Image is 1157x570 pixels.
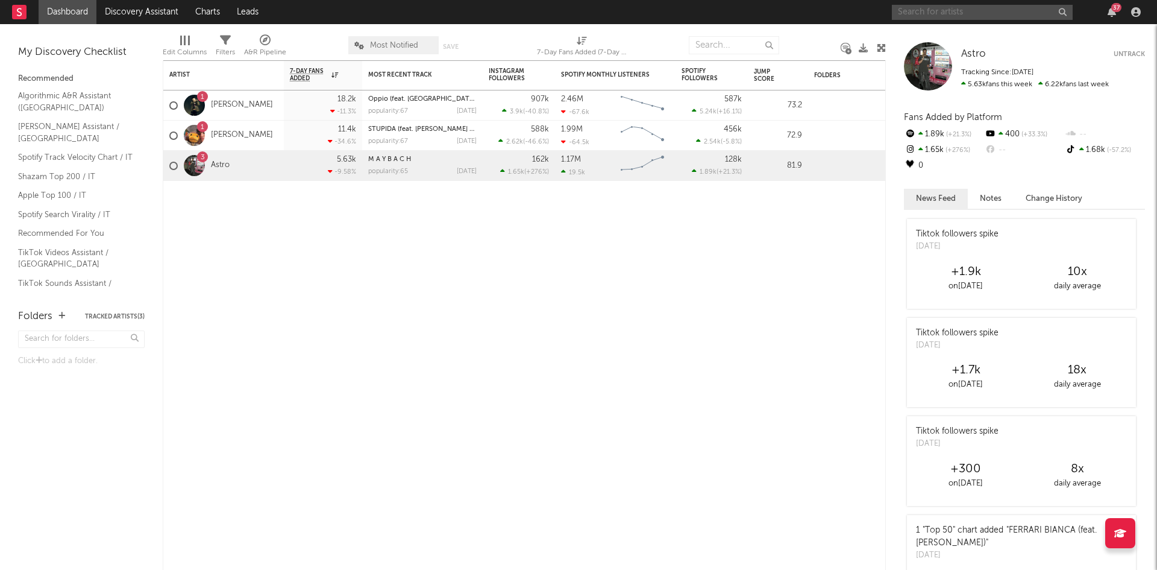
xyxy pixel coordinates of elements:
[916,526,1097,547] a: "FERRARI BIANCA (feat. [PERSON_NAME])"
[370,42,418,49] span: Most Notified
[1021,363,1133,378] div: 18 x
[910,265,1021,279] div: +1.9k
[910,279,1021,294] div: on [DATE]
[1111,3,1121,12] div: 37
[615,121,669,151] svg: Chart title
[506,139,523,145] span: 2.62k
[18,120,133,145] a: [PERSON_NAME] Assistant / [GEOGRAPHIC_DATA]
[368,168,408,175] div: popularity: 65
[368,156,411,163] a: M A Y B A C H
[368,71,459,78] div: Most Recent Track
[700,169,716,176] span: 1.89k
[916,327,999,340] div: Tiktok followers spike
[532,156,549,163] div: 162k
[724,125,742,133] div: 456k
[968,189,1014,209] button: Notes
[537,45,627,60] div: 7-Day Fans Added (7-Day Fans Added)
[689,36,779,54] input: Search...
[814,72,905,79] div: Folders
[500,168,549,176] div: ( )
[211,130,273,141] a: [PERSON_NAME]
[561,125,583,133] div: 1.99M
[338,125,356,133] div: 11.4k
[904,113,1002,122] span: Fans Added by Platform
[916,425,999,438] div: Tiktok followers spike
[525,139,547,145] span: -46.6 %
[1108,7,1116,17] button: 37
[368,96,477,103] a: Oppio (feat. [GEOGRAPHIC_DATA])
[904,158,984,174] div: 0
[457,138,477,145] div: [DATE]
[169,71,260,78] div: Artist
[916,549,1109,562] div: [DATE]
[1114,48,1145,60] button: Untrack
[18,189,133,202] a: Apple Top 100 / IT
[754,98,802,113] div: 73.2
[18,45,145,60] div: My Discovery Checklist
[1105,147,1131,154] span: -57.2 %
[961,48,986,60] a: Astro
[561,71,651,78] div: Spotify Monthly Listeners
[892,5,1073,20] input: Search for artists
[561,156,581,163] div: 1.17M
[984,127,1064,142] div: 400
[916,228,999,241] div: Tiktok followers spike
[18,227,133,240] a: Recommended For You
[916,524,1109,549] div: 1 "Top 50" chart added
[961,81,1109,88] span: 6.22k fans last week
[561,108,589,116] div: -67.6k
[916,438,999,450] div: [DATE]
[984,142,1064,158] div: --
[368,96,477,103] div: Oppio (feat. Simba La Rue)
[1021,462,1133,477] div: 8 x
[18,170,133,183] a: Shazam Top 200 / IT
[904,142,984,158] div: 1.65k
[368,138,408,145] div: popularity: 67
[718,109,740,115] span: +16.1 %
[457,108,477,115] div: [DATE]
[328,168,356,176] div: -9.58 %
[368,108,408,115] div: popularity: 67
[1021,378,1133,392] div: daily average
[615,90,669,121] svg: Chart title
[337,95,356,103] div: 18.2k
[615,151,669,181] svg: Chart title
[961,69,1033,76] span: Tracking Since: [DATE]
[961,81,1032,88] span: 5.63k fans this week
[526,169,547,176] span: +276 %
[704,139,721,145] span: 2.54k
[216,30,235,65] div: Filters
[904,127,984,142] div: 1.89k
[754,68,784,83] div: Jump Score
[692,168,742,176] div: ( )
[1021,477,1133,491] div: daily average
[244,30,286,65] div: A&R Pipeline
[290,68,328,82] span: 7-Day Fans Added
[754,128,802,143] div: 72.9
[18,89,133,114] a: Algorithmic A&R Assistant ([GEOGRAPHIC_DATA])
[944,131,971,138] span: +21.3 %
[330,107,356,115] div: -11.3 %
[537,30,627,65] div: 7-Day Fans Added (7-Day Fans Added)
[561,95,583,103] div: 2.46M
[904,189,968,209] button: News Feed
[724,95,742,103] div: 587k
[916,241,999,253] div: [DATE]
[502,107,549,115] div: ( )
[18,72,145,86] div: Recommended
[163,30,207,65] div: Edit Columns
[910,378,1021,392] div: on [DATE]
[489,68,531,82] div: Instagram Followers
[244,45,286,60] div: A&R Pipeline
[216,45,235,60] div: Filters
[510,109,523,115] span: 3.9k
[692,107,742,115] div: ( )
[1065,142,1145,158] div: 1.68k
[1014,189,1094,209] button: Change History
[18,208,133,221] a: Spotify Search Virality / IT
[961,49,986,59] span: Astro
[700,109,716,115] span: 5.24k
[754,159,802,173] div: 81.9
[910,462,1021,477] div: +300
[18,246,133,271] a: TikTok Videos Assistant / [GEOGRAPHIC_DATA]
